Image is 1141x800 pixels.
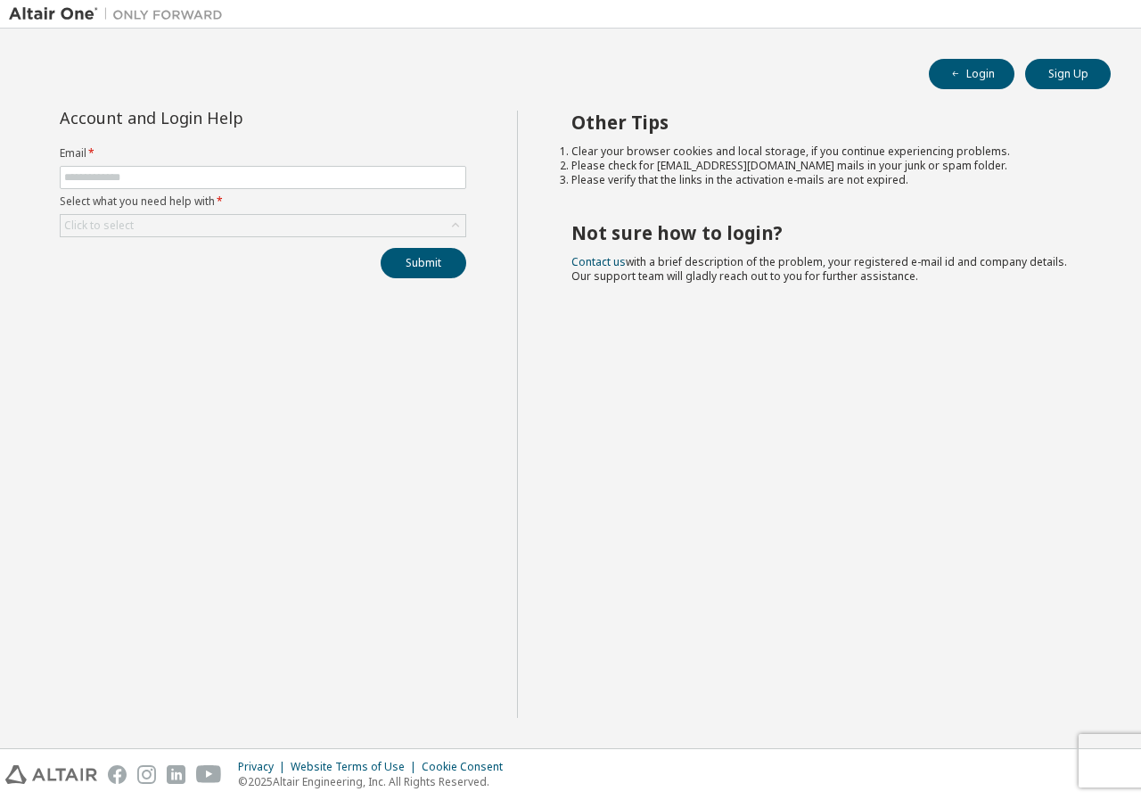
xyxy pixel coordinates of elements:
div: Account and Login Help [60,111,385,125]
img: youtube.svg [196,765,222,784]
a: Contact us [571,254,626,269]
li: Clear your browser cookies and local storage, if you continue experiencing problems. [571,144,1079,159]
img: linkedin.svg [167,765,185,784]
h2: Other Tips [571,111,1079,134]
button: Login [929,59,1014,89]
button: Sign Up [1025,59,1111,89]
img: instagram.svg [137,765,156,784]
h2: Not sure how to login? [571,221,1079,244]
div: Cookie Consent [422,760,513,774]
img: facebook.svg [108,765,127,784]
li: Please check for [EMAIL_ADDRESS][DOMAIN_NAME] mails in your junk or spam folder. [571,159,1079,173]
div: Website Terms of Use [291,760,422,774]
p: © 2025 Altair Engineering, Inc. All Rights Reserved. [238,774,513,789]
label: Select what you need help with [60,194,466,209]
div: Privacy [238,760,291,774]
div: Click to select [64,219,134,233]
li: Please verify that the links in the activation e-mails are not expired. [571,173,1079,187]
img: Altair One [9,5,232,23]
span: with a brief description of the problem, your registered e-mail id and company details. Our suppo... [571,254,1067,284]
label: Email [60,146,466,161]
img: altair_logo.svg [5,765,97,784]
button: Submit [381,248,466,278]
div: Click to select [61,215,465,236]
